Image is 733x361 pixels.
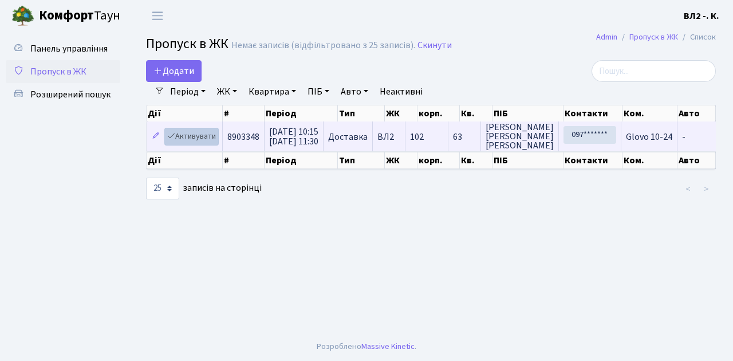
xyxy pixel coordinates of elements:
[563,152,622,169] th: Контакти
[682,131,685,143] span: -
[592,60,716,82] input: Пошук...
[165,82,210,101] a: Період
[146,34,228,54] span: Пропуск в ЖК
[338,152,385,169] th: Тип
[147,152,223,169] th: Дії
[244,82,301,101] a: Квартира
[265,105,338,121] th: Період
[417,105,460,121] th: корп.
[622,152,677,169] th: Ком.
[11,5,34,28] img: logo.png
[453,132,476,142] span: 63
[626,131,672,143] span: Glovo 10-24
[677,105,716,121] th: Авто
[147,105,223,121] th: Дії
[486,123,554,150] span: [PERSON_NAME] [PERSON_NAME] [PERSON_NAME]
[39,6,94,25] b: Комфорт
[143,6,172,25] button: Переключити навігацію
[146,60,202,82] a: Додати
[212,82,242,101] a: ЖК
[39,6,120,26] span: Таун
[677,152,716,169] th: Авто
[417,152,460,169] th: корп.
[361,340,415,352] a: Massive Kinetic
[269,125,318,148] span: [DATE] 10:15 [DATE] 11:30
[328,132,368,142] span: Доставка
[385,105,417,121] th: ЖК
[164,128,219,146] a: Активувати
[146,178,262,199] label: записів на сторінці
[492,152,563,169] th: ПІБ
[385,152,417,169] th: ЖК
[336,82,373,101] a: Авто
[227,131,259,143] span: 8903348
[684,10,719,22] b: ВЛ2 -. К.
[460,152,492,169] th: Кв.
[146,178,179,199] select: записів на сторінці
[622,105,677,121] th: Ком.
[317,340,416,353] div: Розроблено .
[30,88,111,101] span: Розширений пошук
[153,65,194,77] span: Додати
[265,152,338,169] th: Період
[6,60,120,83] a: Пропуск в ЖК
[231,40,415,51] div: Немає записів (відфільтровано з 25 записів).
[338,105,385,121] th: Тип
[377,132,400,142] span: ВЛ2
[6,83,120,106] a: Розширений пошук
[30,42,108,55] span: Панель управління
[6,37,120,60] a: Панель управління
[303,82,334,101] a: ПІБ
[684,9,719,23] a: ВЛ2 -. К.
[30,65,86,78] span: Пропуск в ЖК
[375,82,427,101] a: Неактивні
[417,40,452,51] a: Скинути
[223,105,265,121] th: #
[492,105,563,121] th: ПІБ
[223,152,265,169] th: #
[460,105,492,121] th: Кв.
[563,105,622,121] th: Контакти
[410,131,424,143] span: 102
